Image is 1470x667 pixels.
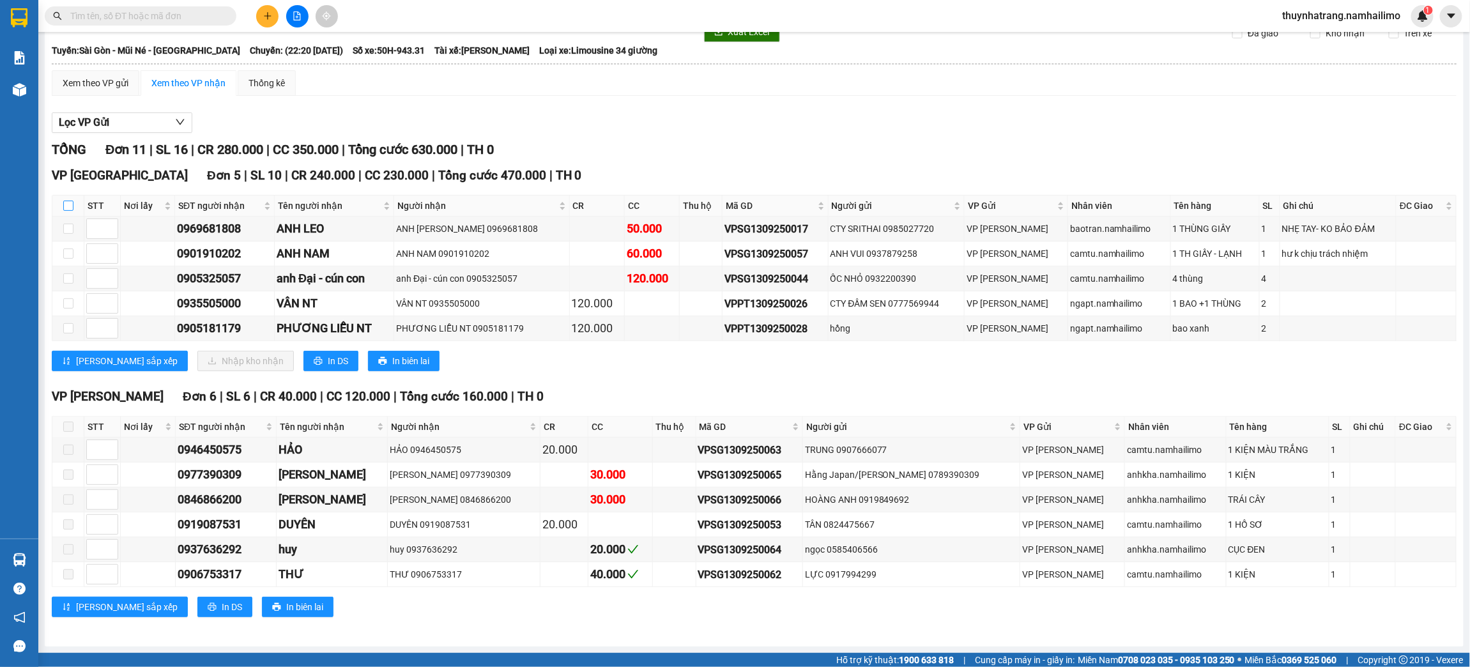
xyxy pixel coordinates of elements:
[625,195,680,217] th: CC
[570,195,625,217] th: CR
[696,562,803,587] td: VPSG1309250062
[226,389,250,404] span: SL 6
[220,389,223,404] span: |
[1127,517,1224,532] div: camtu.namhailimo
[1020,487,1125,512] td: VP Phạm Ngũ Lão
[320,389,323,404] span: |
[1023,420,1112,434] span: VP Gửi
[348,142,457,157] span: Tổng cước 630.000
[273,142,339,157] span: CC 350.000
[178,466,274,484] div: 0977390309
[175,217,275,241] td: 0969681808
[1068,195,1171,217] th: Nhân viên
[696,438,803,463] td: VPSG1309250063
[176,438,277,463] td: 0946450575
[279,466,386,484] div: [PERSON_NAME]
[149,142,153,157] span: |
[11,8,27,27] img: logo-vxr
[63,76,128,90] div: Xem theo VP gửi
[831,296,963,310] div: CTY ĐẦM SEN 0777569944
[286,5,309,27] button: file-add
[542,516,586,533] div: 20.000
[1227,417,1329,438] th: Tên hàng
[291,168,355,183] span: CR 240.000
[70,9,221,23] input: Tìm tên, số ĐT hoặc mã đơn
[76,600,178,614] span: [PERSON_NAME] sắp xếp
[76,354,178,368] span: [PERSON_NAME] sắp xếp
[1399,655,1408,664] span: copyright
[353,43,425,57] span: Số xe: 50H-943.31
[1229,517,1327,532] div: 1 HỒ SƠ
[263,11,272,20] span: plus
[590,491,650,509] div: 30.000
[556,168,582,183] span: TH 0
[396,247,567,261] div: ANH NAM 0901910202
[1282,247,1394,261] div: hư k chịu trách nhiệm
[277,220,392,238] div: ANH LEO
[390,493,538,507] div: [PERSON_NAME] 0846866200
[262,597,333,617] button: printerIn biên lai
[178,516,274,533] div: 0919087531
[397,199,556,213] span: Người nhận
[156,142,188,157] span: SL 16
[1331,567,1348,581] div: 1
[542,441,586,459] div: 20.000
[175,266,275,291] td: 0905325057
[277,245,392,263] div: ANH NAM
[899,655,954,665] strong: 1900 633 818
[1245,653,1337,667] span: Miền Bắc
[124,420,162,434] span: Nơi lấy
[279,441,386,459] div: HẢO
[365,168,429,183] span: CC 230.000
[805,493,1018,507] div: HOÀNG ANH 0919849692
[1127,493,1224,507] div: anhkha.namhailimo
[197,351,294,371] button: downloadNhập kho nhận
[178,565,274,583] div: 0906753317
[1125,417,1227,438] th: Nhân viên
[831,272,963,286] div: ỐC NHỎ 0932200390
[208,602,217,613] span: printer
[278,199,381,213] span: Tên người nhận
[176,463,277,487] td: 0977390309
[277,487,388,512] td: KIM THƯ
[1070,272,1168,286] div: camtu.namhailimo
[590,540,650,558] div: 20.000
[696,487,803,512] td: VPSG1309250066
[967,272,1066,286] div: VP [PERSON_NAME]
[342,142,345,157] span: |
[151,76,226,90] div: Xem theo VP nhận
[1331,542,1348,556] div: 1
[698,492,800,508] div: VPSG1309250066
[590,466,650,484] div: 30.000
[1399,26,1437,40] span: Trên xe
[1229,443,1327,457] div: 1 KIỆN MÀU TRẮNG
[368,351,440,371] button: printerIn biên lai
[438,168,546,183] span: Tổng cước 470.000
[680,195,723,217] th: Thu hộ
[316,5,338,27] button: aim
[1262,296,1278,310] div: 2
[627,220,677,238] div: 50.000
[1020,438,1125,463] td: VP Phạm Ngũ Lão
[627,245,677,263] div: 60.000
[805,468,1018,482] div: Hằng Japan/[PERSON_NAME] 0789390309
[13,640,26,652] span: message
[390,542,538,556] div: huy 0937636292
[805,567,1018,581] div: LỰC 0917994299
[1329,417,1351,438] th: SL
[266,142,270,157] span: |
[1282,222,1394,236] div: NHẸ TAY- KO BẢO ĐẢM
[1262,222,1278,236] div: 1
[314,356,323,367] span: printer
[724,296,825,312] div: VPPT1309250026
[1022,443,1122,457] div: VP [PERSON_NAME]
[1229,468,1327,482] div: 1 KIỆN
[698,517,800,533] div: VPSG1309250053
[1173,296,1257,310] div: 1 BAO +1 THÙNG
[277,438,388,463] td: HẢO
[13,583,26,595] span: question-circle
[176,537,277,562] td: 0937636292
[627,270,677,287] div: 120.000
[207,168,241,183] span: Đơn 5
[467,142,494,157] span: TH 0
